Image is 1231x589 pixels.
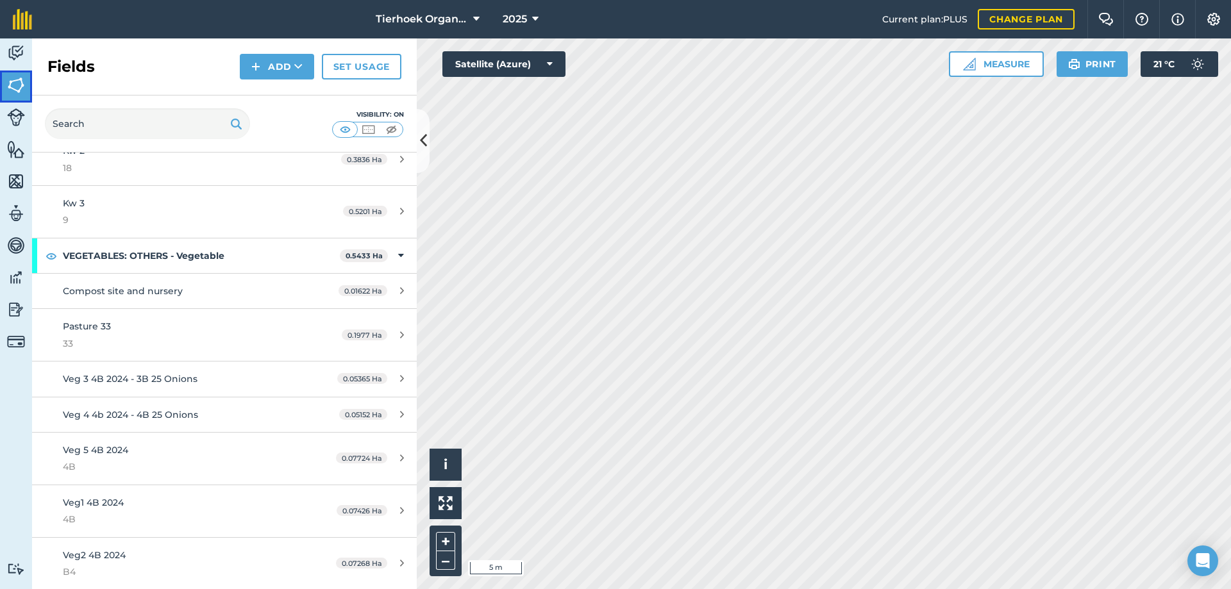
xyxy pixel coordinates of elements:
[63,497,124,508] span: Veg1 4B 2024
[32,433,417,485] a: Veg 5 4B 20244B0.07724 Ha
[1187,545,1218,576] div: Open Intercom Messenger
[251,59,260,74] img: svg+xml;base64,PHN2ZyB4bWxucz0iaHR0cDovL3d3dy53My5vcmcvMjAwMC9zdmciIHdpZHRoPSIxNCIgaGVpZ2h0PSIyNC...
[376,12,468,27] span: Tierhoek Organic Farm
[7,236,25,255] img: svg+xml;base64,PD94bWwgdmVyc2lvbj0iMS4wIiBlbmNvZGluZz0idXRmLTgiPz4KPCEtLSBHZW5lcmF0b3I6IEFkb2JlIE...
[63,409,198,420] span: Veg 4 4b 2024 - 4B 25 Onions
[343,206,387,217] span: 0.5201 Ha
[63,238,340,273] strong: VEGETABLES: OTHERS - Vegetable
[1141,51,1218,77] button: 21 °C
[383,123,399,136] img: svg+xml;base64,PHN2ZyB4bWxucz0iaHR0cDovL3d3dy53My5vcmcvMjAwMC9zdmciIHdpZHRoPSI1MCIgaGVpZ2h0PSI0MC...
[63,213,304,227] span: 9
[63,336,304,351] span: 33
[1206,13,1221,26] img: A cog icon
[444,456,448,472] span: i
[436,551,455,570] button: –
[322,54,401,79] a: Set usage
[342,329,387,340] span: 0.1977 Ha
[336,452,387,463] span: 0.07724 Ha
[882,12,967,26] span: Current plan : PLUS
[32,238,417,273] div: VEGETABLES: OTHERS - Vegetable0.5433 Ha
[46,248,57,263] img: svg+xml;base64,PHN2ZyB4bWxucz0iaHR0cDovL3d3dy53My5vcmcvMjAwMC9zdmciIHdpZHRoPSIxOCIgaGVpZ2h0PSIyNC...
[63,549,126,561] span: Veg2 4B 2024
[1153,51,1175,77] span: 21 ° C
[503,12,527,27] span: 2025
[949,51,1044,77] button: Measure
[47,56,95,77] h2: Fields
[32,186,417,238] a: Kw 390.5201 Ha
[978,9,1075,29] a: Change plan
[339,409,387,420] span: 0.05152 Ha
[337,373,387,384] span: 0.05365 Ha
[32,485,417,537] a: Veg1 4B 20244B0.07426 Ha
[63,161,304,175] span: 18
[32,133,417,185] a: Kw 2180.3836 Ha
[1098,13,1114,26] img: Two speech bubbles overlapping with the left bubble in the forefront
[7,563,25,575] img: svg+xml;base64,PD94bWwgdmVyc2lvbj0iMS4wIiBlbmNvZGluZz0idXRmLTgiPz4KPCEtLSBHZW5lcmF0b3I6IEFkb2JlIE...
[436,532,455,551] button: +
[230,116,242,131] img: svg+xml;base64,PHN2ZyB4bWxucz0iaHR0cDovL3d3dy53My5vcmcvMjAwMC9zdmciIHdpZHRoPSIxOSIgaGVpZ2h0PSIyNC...
[430,449,462,481] button: i
[45,108,250,139] input: Search
[32,274,417,308] a: Compost site and nursery0.01622 Ha
[442,51,565,77] button: Satellite (Azure)
[336,558,387,568] span: 0.07268 Ha
[1171,12,1184,27] img: svg+xml;base64,PHN2ZyB4bWxucz0iaHR0cDovL3d3dy53My5vcmcvMjAwMC9zdmciIHdpZHRoPSIxNyIgaGVpZ2h0PSIxNy...
[63,197,85,209] span: Kw 3
[1068,56,1080,72] img: svg+xml;base64,PHN2ZyB4bWxucz0iaHR0cDovL3d3dy53My5vcmcvMjAwMC9zdmciIHdpZHRoPSIxOSIgaGVpZ2h0PSIyNC...
[63,320,111,332] span: Pasture 33
[32,309,417,361] a: Pasture 33330.1977 Ha
[7,108,25,126] img: svg+xml;base64,PD94bWwgdmVyc2lvbj0iMS4wIiBlbmNvZGluZz0idXRmLTgiPz4KPCEtLSBHZW5lcmF0b3I6IEFkb2JlIE...
[7,333,25,351] img: svg+xml;base64,PD94bWwgdmVyc2lvbj0iMS4wIiBlbmNvZGluZz0idXRmLTgiPz4KPCEtLSBHZW5lcmF0b3I6IEFkb2JlIE...
[63,565,304,579] span: B4
[240,54,314,79] button: Add
[63,460,304,474] span: 4B
[7,204,25,223] img: svg+xml;base64,PD94bWwgdmVyc2lvbj0iMS4wIiBlbmNvZGluZz0idXRmLTgiPz4KPCEtLSBHZW5lcmF0b3I6IEFkb2JlIE...
[360,123,376,136] img: svg+xml;base64,PHN2ZyB4bWxucz0iaHR0cDovL3d3dy53My5vcmcvMjAwMC9zdmciIHdpZHRoPSI1MCIgaGVpZ2h0PSI0MC...
[341,154,387,165] span: 0.3836 Ha
[1057,51,1128,77] button: Print
[63,373,197,385] span: Veg 3 4B 2024 - 3B 25 Onions
[7,76,25,95] img: svg+xml;base64,PHN2ZyB4bWxucz0iaHR0cDovL3d3dy53My5vcmcvMjAwMC9zdmciIHdpZHRoPSI1NiIgaGVpZ2h0PSI2MC...
[963,58,976,71] img: Ruler icon
[339,285,387,296] span: 0.01622 Ha
[332,110,404,120] div: Visibility: On
[13,9,32,29] img: fieldmargin Logo
[7,140,25,159] img: svg+xml;base64,PHN2ZyB4bWxucz0iaHR0cDovL3d3dy53My5vcmcvMjAwMC9zdmciIHdpZHRoPSI1NiIgaGVpZ2h0PSI2MC...
[63,512,304,526] span: 4B
[63,444,128,456] span: Veg 5 4B 2024
[63,285,183,297] span: Compost site and nursery
[32,361,417,396] a: Veg 3 4B 2024 - 3B 25 Onions0.05365 Ha
[337,123,353,136] img: svg+xml;base64,PHN2ZyB4bWxucz0iaHR0cDovL3d3dy53My5vcmcvMjAwMC9zdmciIHdpZHRoPSI1MCIgaGVpZ2h0PSI0MC...
[1134,13,1150,26] img: A question mark icon
[32,397,417,432] a: Veg 4 4b 2024 - 4B 25 Onions0.05152 Ha
[337,505,387,516] span: 0.07426 Ha
[346,251,383,260] strong: 0.5433 Ha
[7,172,25,191] img: svg+xml;base64,PHN2ZyB4bWxucz0iaHR0cDovL3d3dy53My5vcmcvMjAwMC9zdmciIHdpZHRoPSI1NiIgaGVpZ2h0PSI2MC...
[1185,51,1210,77] img: svg+xml;base64,PD94bWwgdmVyc2lvbj0iMS4wIiBlbmNvZGluZz0idXRmLTgiPz4KPCEtLSBHZW5lcmF0b3I6IEFkb2JlIE...
[7,268,25,287] img: svg+xml;base64,PD94bWwgdmVyc2lvbj0iMS4wIiBlbmNvZGluZz0idXRmLTgiPz4KPCEtLSBHZW5lcmF0b3I6IEFkb2JlIE...
[7,44,25,63] img: svg+xml;base64,PD94bWwgdmVyc2lvbj0iMS4wIiBlbmNvZGluZz0idXRmLTgiPz4KPCEtLSBHZW5lcmF0b3I6IEFkb2JlIE...
[439,496,453,510] img: Four arrows, one pointing top left, one top right, one bottom right and the last bottom left
[7,300,25,319] img: svg+xml;base64,PD94bWwgdmVyc2lvbj0iMS4wIiBlbmNvZGluZz0idXRmLTgiPz4KPCEtLSBHZW5lcmF0b3I6IEFkb2JlIE...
